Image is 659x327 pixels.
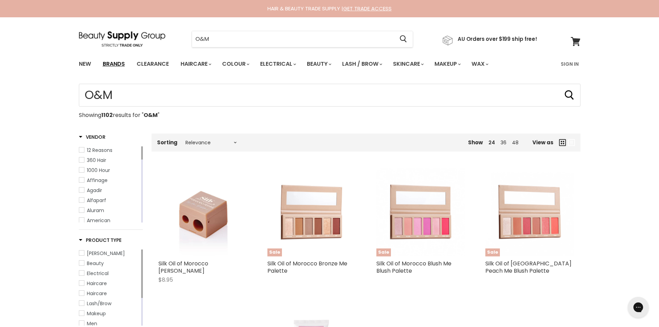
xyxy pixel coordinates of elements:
a: Silk Oil of Morocco [PERSON_NAME] [158,260,208,275]
div: HAIR & BEAUTY TRADE SUPPLY | [70,5,589,12]
nav: Main [70,54,589,74]
span: Alfaparf [87,197,106,204]
span: Haircare [87,280,107,287]
a: American Barber [79,217,140,232]
a: Sign In [557,57,583,71]
strong: 1102 [101,111,113,119]
img: Silk Oil of Morocco Blush Me Blush Palette [376,168,465,256]
span: Aluram [87,207,104,214]
span: 360 Hair [87,157,106,164]
a: Silk Oil of Morocco Peach Me Blush PaletteSale [485,168,574,256]
strong: O&M [144,111,158,119]
a: Lash / Brow [337,57,386,71]
input: Search [79,84,580,107]
a: Electrical [79,270,140,277]
span: [PERSON_NAME] [87,250,125,257]
span: 1000 Hour [87,167,110,174]
a: Haircare [79,280,140,287]
img: Silk Oil of Morocco Peach Me Blush Palette [485,168,574,256]
h3: Product Type [79,237,122,244]
iframe: Gorgias live chat messenger [624,294,652,320]
a: Agadir [79,187,140,194]
a: Makeup [79,310,140,317]
label: Sorting [157,139,177,145]
a: Silk Oil of Morocco Bronze Me Palette [267,260,347,275]
span: Affinage [87,177,108,184]
a: Electrical [255,57,300,71]
a: Aluram [79,207,140,214]
a: Colour [217,57,254,71]
a: Silk Oil of [GEOGRAPHIC_DATA] Peach Me Blush Palette [485,260,571,275]
a: 360 Hair [79,156,140,164]
span: Haircare [87,290,107,297]
a: Clearance [131,57,174,71]
span: American [PERSON_NAME] [87,217,125,231]
a: Wax [466,57,493,71]
a: GET TRADE ACCESS [343,5,392,12]
span: Beauty [87,260,104,267]
p: Showing results for " " [79,112,580,118]
span: Lash/Brow [87,300,111,307]
a: Makeup [429,57,465,71]
span: $8.95 [158,276,173,284]
a: Lash/Brow [79,300,140,307]
a: Beauty [79,260,140,267]
ul: Main menu [74,54,525,74]
input: Search [192,31,394,47]
a: New [74,57,96,71]
a: Silk Oil of Morocco Blush Me Blush Palette [376,260,451,275]
span: Agadir [87,187,102,194]
a: Haircare [175,57,216,71]
span: Sale [267,248,282,256]
a: 24 [488,139,495,146]
a: Affinage [79,176,140,184]
form: Product [192,31,413,47]
button: Search [564,90,575,101]
a: 12 Reasons [79,146,140,154]
span: Sale [485,248,500,256]
h3: Vendor [79,134,106,140]
a: Skincare [388,57,428,71]
a: 1000 Hour [79,166,140,174]
a: Brands [98,57,130,71]
a: Haircare [79,290,140,297]
img: Silk Oil of Morocco Fernando Hervas sharpener [158,168,247,256]
form: Product [79,84,580,107]
span: Sale [376,248,391,256]
span: View as [532,139,553,145]
a: 36 [501,139,506,146]
a: Silk Oil of Morocco Blush Me Blush PaletteSale [376,168,465,256]
a: Beauty [302,57,336,71]
img: Silk Oil of Morocco Bronze Me Palette [267,168,356,256]
span: Makeup [87,310,106,317]
span: Electrical [87,270,109,277]
a: Silk Oil of Morocco Bronze Me PaletteSale [267,168,356,256]
a: 48 [512,139,519,146]
span: 12 Reasons [87,147,112,154]
a: Alfaparf [79,197,140,204]
span: Show [468,139,483,146]
span: Men [87,320,97,327]
a: Barber [79,249,140,257]
button: Search [394,31,413,47]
